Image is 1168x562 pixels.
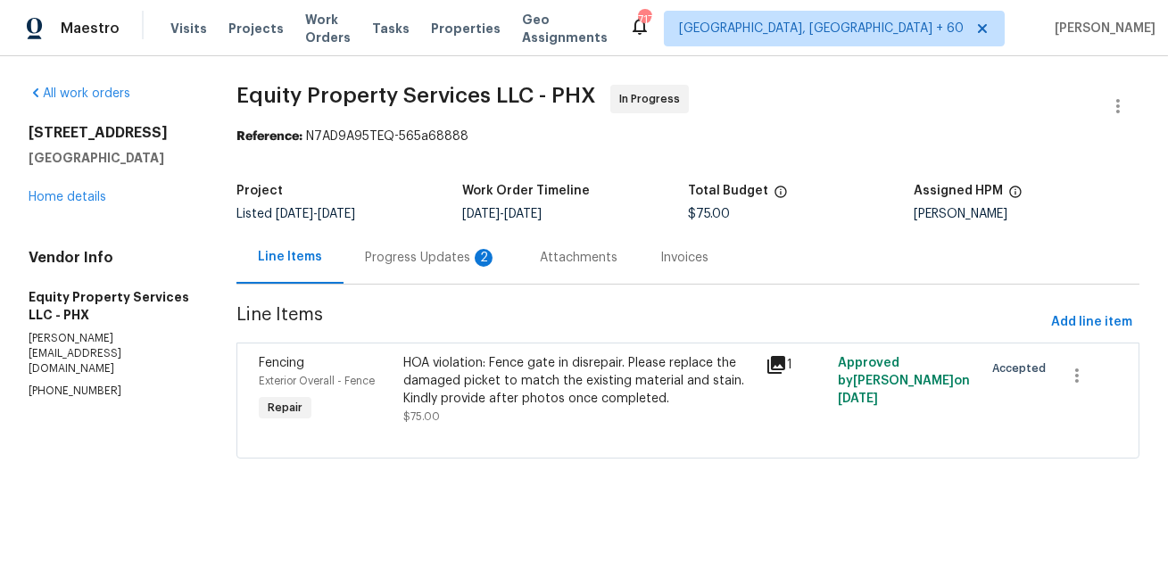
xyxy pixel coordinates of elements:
h4: Vendor Info [29,249,194,267]
h5: Equity Property Services LLC - PHX [29,288,194,324]
span: Equity Property Services LLC - PHX [236,85,596,106]
span: [DATE] [504,208,542,220]
span: Accepted [992,360,1053,377]
span: Approved by [PERSON_NAME] on [838,357,970,405]
span: Visits [170,20,207,37]
span: Fencing [259,357,304,369]
div: [PERSON_NAME] [914,208,1139,220]
span: $75.00 [403,411,440,422]
span: [DATE] [318,208,355,220]
span: [DATE] [462,208,500,220]
a: All work orders [29,87,130,100]
span: Tasks [372,22,410,35]
div: Invoices [660,249,708,267]
h5: Project [236,185,283,197]
p: [PERSON_NAME][EMAIL_ADDRESS][DOMAIN_NAME] [29,331,194,376]
h5: Assigned HPM [914,185,1003,197]
span: Projects [228,20,284,37]
span: Maestro [61,20,120,37]
h5: Work Order Timeline [462,185,590,197]
h5: [GEOGRAPHIC_DATA] [29,149,194,167]
div: HOA violation: Fence gate in disrepair. Please replace the damaged picket to match the existing m... [403,354,755,408]
span: Repair [261,399,310,417]
span: The total cost of line items that have been proposed by Opendoor. This sum includes line items th... [774,185,788,208]
span: Listed [236,208,355,220]
h5: Total Budget [688,185,768,197]
span: Geo Assignments [522,11,608,46]
h2: [STREET_ADDRESS] [29,124,194,142]
span: The hpm assigned to this work order. [1008,185,1023,208]
span: [DATE] [838,393,878,405]
div: Line Items [258,248,322,266]
div: Progress Updates [365,249,497,267]
span: [PERSON_NAME] [1048,20,1156,37]
button: Add line item [1044,306,1139,339]
span: $75.00 [688,208,730,220]
div: N7AD9A95TEQ-565a68888 [236,128,1139,145]
span: Add line item [1051,311,1132,334]
span: [GEOGRAPHIC_DATA], [GEOGRAPHIC_DATA] + 60 [679,20,964,37]
span: Properties [431,20,501,37]
span: Work Orders [305,11,351,46]
span: In Progress [619,90,687,108]
div: 2 [475,249,493,267]
div: Attachments [540,249,617,267]
span: Line Items [236,306,1044,339]
span: [DATE] [276,208,313,220]
span: - [276,208,355,220]
span: - [462,208,542,220]
p: [PHONE_NUMBER] [29,384,194,399]
div: 1 [766,354,827,376]
b: Reference: [236,130,302,143]
span: Exterior Overall - Fence [259,376,375,386]
a: Home details [29,191,106,203]
div: 717 [638,11,650,29]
